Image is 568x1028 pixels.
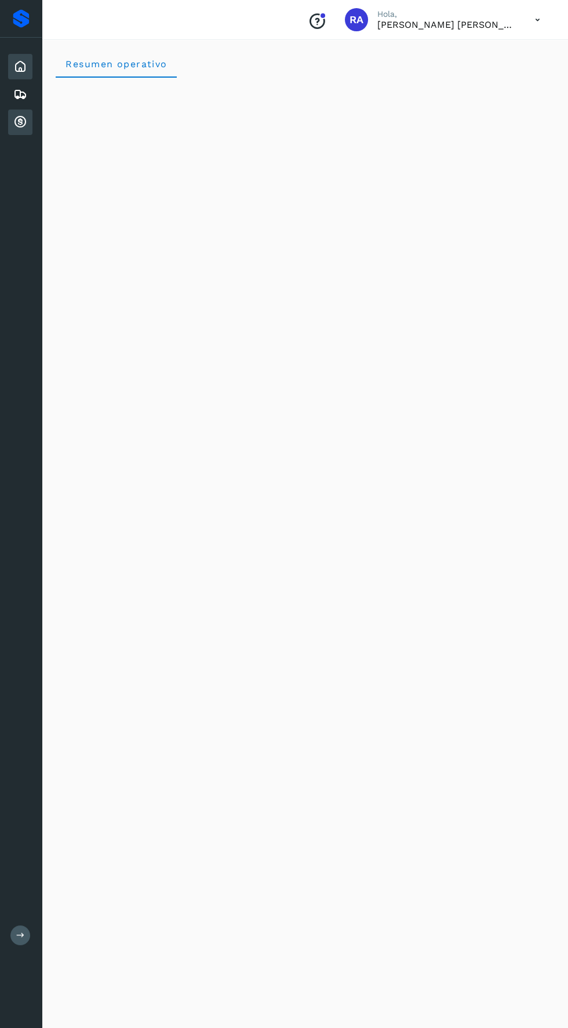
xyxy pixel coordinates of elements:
[377,19,516,30] p: Raphael Argenis Rubio Becerril
[377,9,516,19] p: Hola,
[8,82,32,107] div: Embarques
[8,54,32,79] div: Inicio
[8,110,32,135] div: Cuentas por cobrar
[65,59,168,70] span: Resumen operativo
